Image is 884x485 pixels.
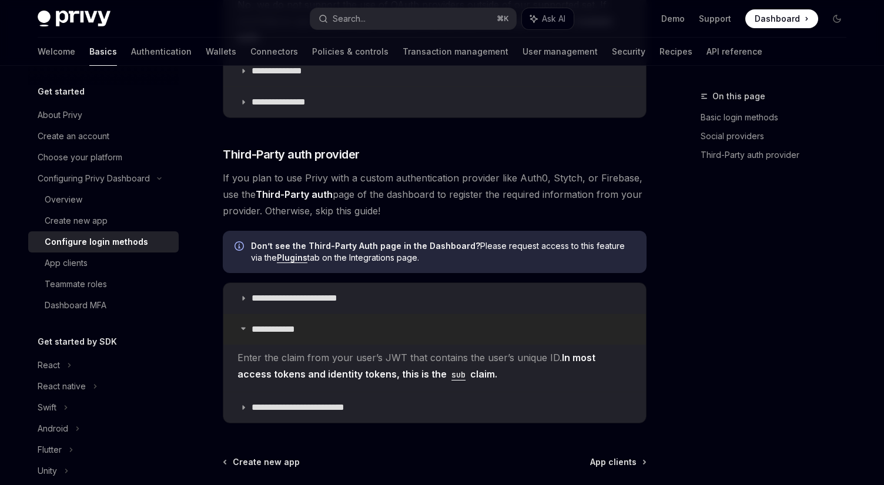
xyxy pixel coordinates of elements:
span: Create new app [233,456,300,468]
a: Transaction management [403,38,508,66]
div: Android [38,422,68,436]
a: User management [523,38,598,66]
a: Plugins [277,252,307,263]
div: Configuring Privy Dashboard [38,171,150,186]
div: App clients [45,256,88,270]
a: Dashboard [745,9,818,28]
code: sub [447,368,470,381]
button: Search...⌘K [310,8,516,29]
a: Teammate roles [28,274,179,295]
span: On this page [712,89,765,103]
details: **** **** **Enter the claim from your user’s JWT that contains the user’s unique ID.In most acces... [223,314,646,392]
a: Create an account [28,126,179,147]
strong: Don’t see the Third-Party Auth page in the Dashboard? [251,241,480,251]
span: Ask AI [542,13,565,25]
span: Third-Party auth provider [223,146,360,163]
div: Overview [45,193,82,207]
a: Overview [28,189,179,210]
div: React native [38,379,86,393]
div: About Privy [38,108,82,122]
a: Create new app [28,210,179,231]
div: Swift [38,400,56,415]
div: Unity [38,464,57,478]
a: Third-Party auth provider [701,146,856,164]
a: Authentication [131,38,192,66]
img: dark logo [38,11,110,27]
a: Social providers [701,127,856,146]
a: Recipes [659,38,692,66]
div: React [38,358,60,372]
a: Dashboard MFA [28,295,179,316]
button: Toggle dark mode [828,9,846,28]
div: Configure login methods [45,235,148,249]
a: Choose your platform [28,147,179,168]
span: Please request access to this feature via the tab on the Integrations page. [251,240,635,264]
button: Ask AI [522,8,574,29]
div: Teammate roles [45,277,107,291]
div: Flutter [38,443,62,457]
div: Choose your platform [38,150,122,164]
div: Dashboard MFA [45,298,106,312]
a: API reference [706,38,762,66]
a: Basic login methods [701,108,856,127]
a: Policies & controls [312,38,389,66]
a: Support [699,13,731,25]
strong: Third-Party auth [256,188,333,200]
span: Dashboard [755,13,800,25]
div: Create an account [38,129,109,143]
a: Create new app [224,456,300,468]
a: App clients [590,456,645,468]
a: Demo [661,13,685,25]
a: Basics [89,38,117,66]
a: Wallets [206,38,236,66]
svg: Info [235,241,246,253]
div: Create new app [45,214,108,228]
a: Connectors [250,38,298,66]
div: Search... [333,12,366,26]
span: ⌘ K [497,14,509,23]
a: About Privy [28,105,179,126]
a: sub [447,368,470,380]
span: App clients [590,456,637,468]
a: App clients [28,252,179,274]
a: Security [612,38,645,66]
h5: Get started [38,85,85,99]
a: Configure login methods [28,231,179,252]
a: Welcome [38,38,75,66]
h5: Get started by SDK [38,335,117,349]
span: If you plan to use Privy with a custom authentication provider like Auth0, Stytch, or Firebase, u... [223,170,647,219]
span: Enter the claim from your user’s JWT that contains the user’s unique ID. [237,349,632,382]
